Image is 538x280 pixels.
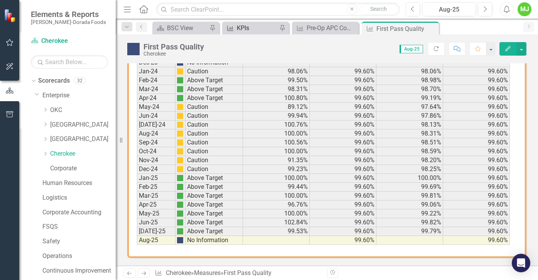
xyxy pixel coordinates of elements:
td: 91.35% [243,156,310,165]
td: 99.50% [243,76,310,85]
td: 100.76% [243,120,310,129]
td: 99.60% [443,112,510,120]
td: Oct-24 [137,147,175,156]
td: 99.60% [310,209,376,218]
td: 100.80% [243,94,310,103]
a: Pre-Op APC Compliance [294,23,357,33]
td: 99.44% [243,183,310,192]
img: yigdQp4JAAAAH0lEQVRoge3BgQAAAADDoPlTX+EAVQEAAAAAAAAA8BohbAABVJpSrwAAAABJRU5ErkJggg== [177,104,183,110]
div: KPIs [237,23,277,33]
img: png;base64,iVBORw0KGgoAAAANSUhEUgAAAFwAAABcCAMAAADUMSJqAAAAA1BMVEVNr1CdzNKbAAAAH0lEQVRoge3BgQAAAA... [177,184,183,190]
button: Search [359,4,398,15]
img: yigdQp4JAAAAH0lEQVRoge3BgQAAAADDoPlTX+EAVQEAAAAAAAAA8BohbAABVJpSrwAAAABJRU5ErkJggg== [177,139,183,146]
td: 99.60% [310,129,376,138]
td: 100.00% [243,129,310,138]
td: Above Target [186,174,243,183]
div: First Pass Quality [376,24,437,34]
td: Feb-25 [137,183,175,192]
a: BSC View [154,23,207,33]
td: 89.12% [243,103,310,112]
a: [GEOGRAPHIC_DATA] [50,135,116,144]
td: 99.60% [310,94,376,103]
div: Pre-Op APC Compliance [307,23,357,33]
td: 99.60% [443,120,510,129]
input: Search Below... [31,55,108,69]
button: MJ [518,2,531,16]
a: Measures [194,269,221,277]
td: 98.31% [376,129,443,138]
img: ClearPoint Strategy [4,8,17,22]
img: yigdQp4JAAAAH0lEQVRoge3BgQAAAADDoPlTX+EAVQEAAAAAAAAA8BohbAABVJpSrwAAAABJRU5ErkJggg== [177,157,183,163]
td: Above Target [186,85,243,94]
td: 99.19% [376,94,443,103]
td: Caution [186,120,243,129]
td: May-24 [137,103,175,112]
td: 99.60% [443,236,510,245]
td: 100.00% [243,192,310,200]
img: yigdQp4JAAAAH0lEQVRoge3BgQAAAADDoPlTX+EAVQEAAAAAAAAA8BohbAABVJpSrwAAAABJRU5ErkJggg== [177,131,183,137]
td: 99.60% [310,112,376,120]
td: 100.00% [376,174,443,183]
img: png;base64,iVBORw0KGgoAAAANSUhEUgAAAFwAAABcCAMAAADUMSJqAAAAA1BMVEVNr1CdzNKbAAAAH0lEQVRoge3BgQAAAA... [177,202,183,208]
td: Nov-24 [137,156,175,165]
td: 99.60% [443,129,510,138]
a: Scorecards [38,76,70,85]
td: Mar-25 [137,192,175,200]
td: 98.98% [376,76,443,85]
td: 99.60% [443,192,510,200]
td: 99.60% [310,147,376,156]
img: yigdQp4JAAAAH0lEQVRoge3BgQAAAADDoPlTX+EAVQEAAAAAAAAA8BohbAABVJpSrwAAAABJRU5ErkJggg== [177,166,183,172]
img: png;base64,iVBORw0KGgoAAAANSUhEUgAAAFwAAABcCAMAAADUMSJqAAAAA1BMVEVNr1CdzNKbAAAAH0lEQVRoge3BgQAAAA... [177,219,183,226]
td: 99.60% [443,94,510,103]
td: 98.31% [243,85,310,94]
td: 98.06% [243,67,310,76]
td: 98.20% [376,156,443,165]
td: 100.00% [243,209,310,218]
td: 98.70% [376,85,443,94]
td: Caution [186,103,243,112]
td: May-25 [137,209,175,218]
td: Aug-24 [137,129,175,138]
a: Corporate Accounting [42,208,116,217]
img: yigdQp4JAAAAH0lEQVRoge3BgQAAAADDoPlTX+EAVQEAAAAAAAAA8BohbAABVJpSrwAAAABJRU5ErkJggg== [177,113,183,119]
td: 97.64% [376,103,443,112]
td: 99.06% [376,200,443,209]
div: 32 [74,78,86,84]
td: 99.60% [443,200,510,209]
td: Aug-25 [137,236,175,245]
span: Elements & Reports [31,10,106,19]
td: 99.69% [376,183,443,192]
td: 99.60% [443,218,510,227]
a: Cherokee [31,37,108,46]
a: [GEOGRAPHIC_DATA] [50,120,116,129]
td: Caution [186,67,243,76]
td: 99.60% [310,120,376,129]
td: 99.60% [443,103,510,112]
td: 99.23% [243,165,310,174]
td: 99.82% [376,218,443,227]
td: Mar-24 [137,85,175,94]
td: 99.79% [376,227,443,236]
img: png;base64,iVBORw0KGgoAAAANSUhEUgAAAFwAAABcCAMAAADUMSJqAAAAA1BMVEVNr1CdzNKbAAAAH0lEQVRoge3BgQAAAA... [177,228,183,234]
td: Caution [186,156,243,165]
td: 99.60% [443,165,510,174]
a: Enterprise [42,91,116,100]
td: 99.60% [443,183,510,192]
img: png;base64,iVBORw0KGgoAAAANSUhEUgAAAFwAAABcCAMAAADUMSJqAAAAA1BMVEVNr1CdzNKbAAAAH0lEQVRoge3BgQAAAA... [177,86,183,92]
td: Jun-24 [137,112,175,120]
td: 99.60% [310,103,376,112]
a: Human Resources [42,179,116,188]
td: 97.86% [376,112,443,120]
td: 99.81% [376,192,443,200]
a: OKC [50,106,116,115]
div: Aug-25 [425,5,474,14]
img: png;base64,iVBORw0KGgoAAAANSUhEUgAAAJYAAADIAQMAAAAwS4omAAAAA1BMVEU9TXnnx7PJAAAACXBIWXMAAA7EAAAOxA... [177,237,183,243]
td: 98.13% [376,120,443,129]
a: Cherokee [166,269,191,277]
a: Safety [42,237,116,246]
td: 99.60% [310,227,376,236]
td: 102.84% [243,218,310,227]
td: Apr-25 [137,200,175,209]
div: First Pass Quality [224,269,272,277]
